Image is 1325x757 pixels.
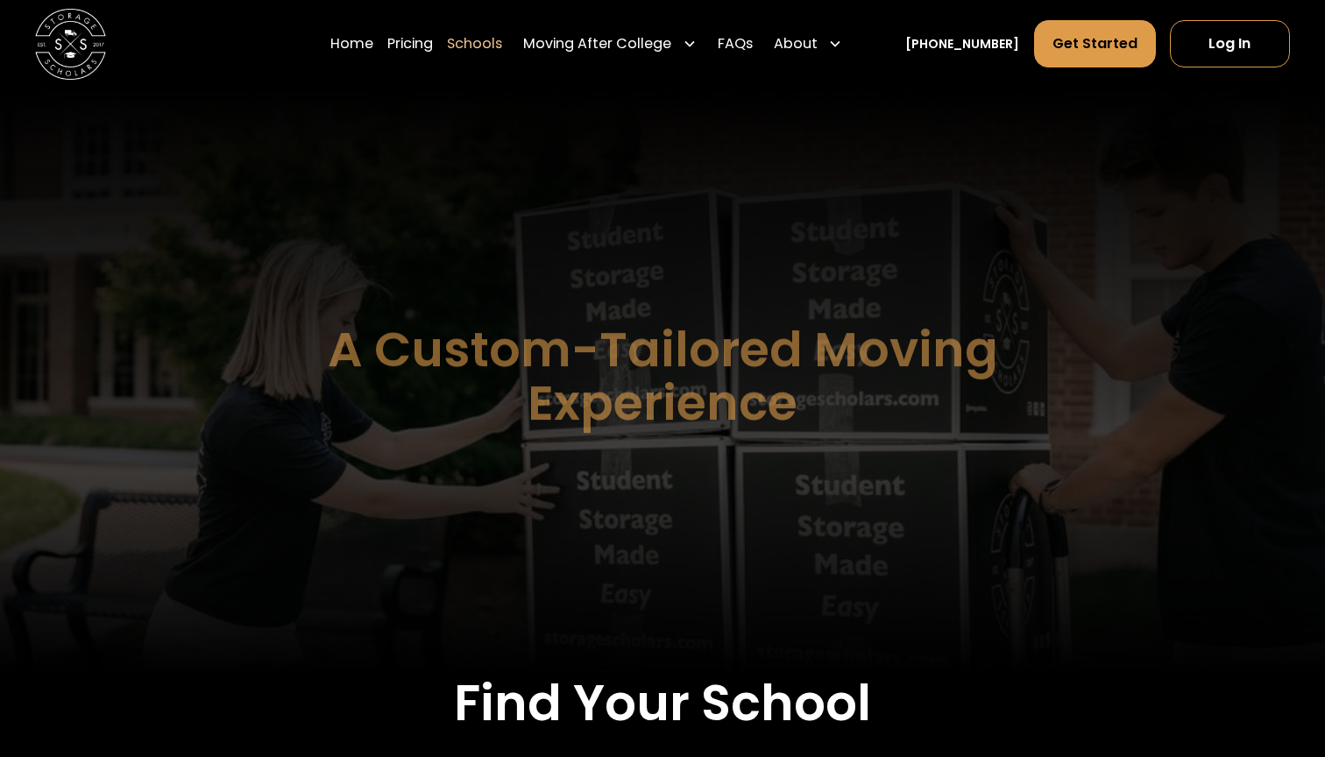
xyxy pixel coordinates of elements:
[1034,20,1156,67] a: Get Started
[1170,20,1290,67] a: Log In
[35,9,106,80] img: Storage Scholars main logo
[35,674,1290,733] h2: Find Your School
[523,33,671,54] div: Moving After College
[905,35,1019,53] a: [PHONE_NUMBER]
[767,19,849,68] div: About
[330,19,373,68] a: Home
[239,323,1086,430] h1: A Custom-Tailored Moving Experience
[774,33,818,54] div: About
[718,19,753,68] a: FAQs
[341,472,984,535] p: At each school, storage scholars offers a unique and tailored service to best fit your Moving needs.
[447,19,502,68] a: Schools
[516,19,703,68] div: Moving After College
[387,19,433,68] a: Pricing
